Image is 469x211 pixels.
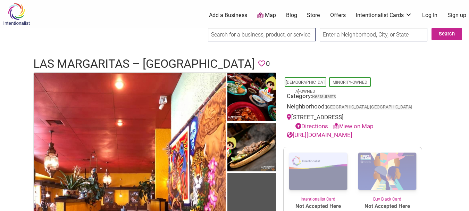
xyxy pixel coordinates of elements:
[333,123,374,130] a: View on Map
[353,202,422,210] span: Not Accepted Here
[287,131,352,138] a: [URL][DOMAIN_NAME]
[353,147,422,196] img: Buy Black Card
[286,80,325,94] a: [DEMOGRAPHIC_DATA]-Owned
[209,11,247,19] a: Add a Business
[295,123,328,130] a: Directions
[447,11,466,19] a: Sign up
[208,28,316,41] input: Search for a business, product, or service
[287,113,419,131] div: [STREET_ADDRESS]
[266,58,270,69] span: 0
[284,202,353,210] span: Not Accepted Here
[257,11,276,19] a: Map
[320,28,427,41] input: Enter a Neighborhood, City, or State
[422,11,437,19] a: Log In
[284,147,353,202] a: Intentionalist Card
[356,11,412,19] a: Intentionalist Cards
[330,11,346,19] a: Offers
[312,94,336,99] a: Restaurants
[307,11,320,19] a: Store
[326,105,412,109] span: [GEOGRAPHIC_DATA], [GEOGRAPHIC_DATA]
[432,28,462,40] button: Search
[287,92,419,103] div: Category:
[287,102,419,113] div: Neighborhood:
[333,80,367,85] a: Minority-Owned
[284,147,353,196] img: Intentionalist Card
[286,11,297,19] a: Blog
[33,56,255,72] h1: Las Margaritas – [GEOGRAPHIC_DATA]
[353,147,422,203] a: Buy Black Card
